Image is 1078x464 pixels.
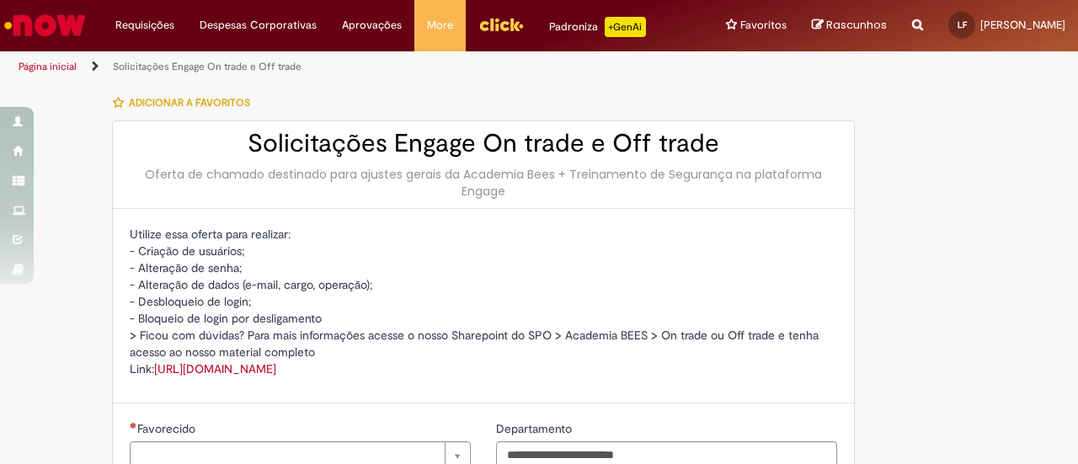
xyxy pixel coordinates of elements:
a: [URL][DOMAIN_NAME] [154,361,276,376]
button: Adicionar a Favoritos [112,85,259,120]
span: More [427,17,453,34]
div: Oferta de chamado destinado para ajustes gerais da Academia Bees + Treinamento de Segurança na pl... [130,166,837,200]
span: Departamento [496,421,575,436]
span: Despesas Corporativas [200,17,317,34]
span: Rascunhos [826,17,887,33]
p: +GenAi [605,17,646,37]
div: Padroniza [549,17,646,37]
span: Necessários - Favorecido [137,421,199,436]
p: Utilize essa oferta para realizar: - Criação de usuários; - Alteração de senha; - Alteração de da... [130,226,837,377]
span: Adicionar a Favoritos [129,96,250,109]
img: click_logo_yellow_360x200.png [478,12,524,37]
h2: Solicitações Engage On trade e Off trade [130,130,837,157]
span: Favoritos [740,17,787,34]
span: Necessários [130,422,137,429]
ul: Trilhas de página [13,51,706,83]
a: Rascunhos [812,18,887,34]
a: Página inicial [19,60,77,73]
span: Requisições [115,17,174,34]
img: ServiceNow [2,8,88,42]
span: Aprovações [342,17,402,34]
a: Solicitações Engage On trade e Off trade [113,60,302,73]
span: [PERSON_NAME] [980,18,1065,32]
span: LF [958,19,967,30]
